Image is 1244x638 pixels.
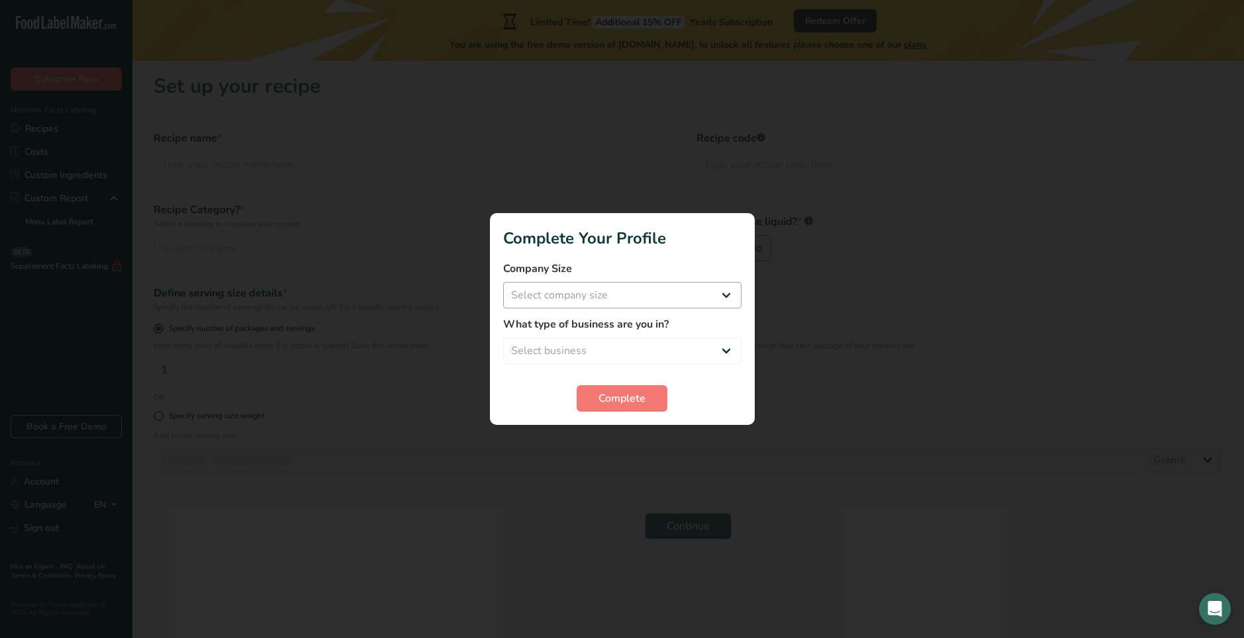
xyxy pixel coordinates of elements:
label: What type of business are you in? [503,316,742,332]
div: Open Intercom Messenger [1199,593,1231,625]
span: Complete [598,390,646,406]
h1: Complete Your Profile [503,226,742,250]
button: Complete [577,385,667,412]
label: Company Size [503,261,742,277]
